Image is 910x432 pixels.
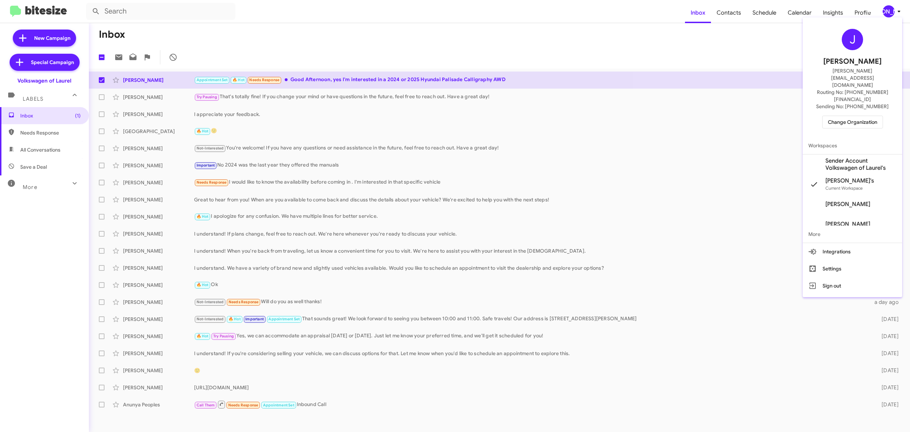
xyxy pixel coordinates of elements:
[828,116,877,128] span: Change Organization
[816,103,889,110] span: Sending No: [PHONE_NUMBER]
[825,185,863,191] span: Current Workspace
[823,56,882,67] span: [PERSON_NAME]
[803,137,902,154] span: Workspaces
[803,226,902,243] span: More
[811,89,894,103] span: Routing No: [PHONE_NUMBER][FINANCIAL_ID]
[803,260,902,277] button: Settings
[811,67,894,89] span: [PERSON_NAME][EMAIL_ADDRESS][DOMAIN_NAME]
[822,116,883,128] button: Change Organization
[825,221,870,228] span: [PERSON_NAME]
[825,177,874,184] span: [PERSON_NAME]'s
[803,277,902,294] button: Sign out
[842,29,863,50] div: J
[825,201,870,208] span: [PERSON_NAME]
[825,157,896,172] span: Sender Account Volkswagen of Laurel's
[803,243,902,260] button: Integrations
